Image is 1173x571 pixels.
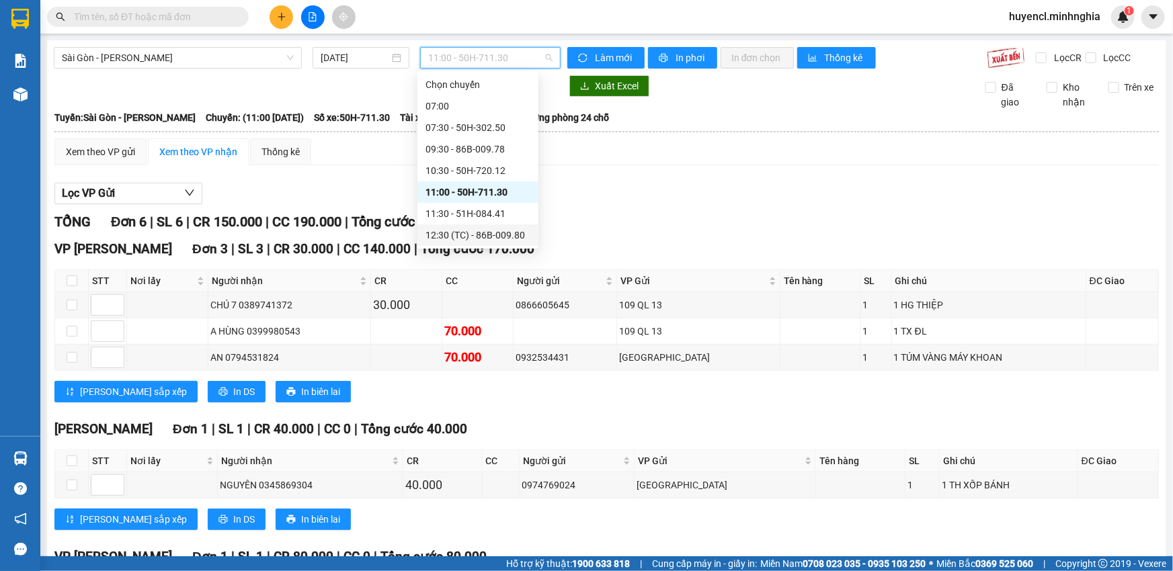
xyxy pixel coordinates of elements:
[483,450,520,472] th: CC
[66,144,135,159] div: Xem theo VP gửi
[940,450,1078,472] th: Ghi chú
[345,214,348,230] span: |
[894,350,1084,365] div: 1 TÚM VÀNG MÁY KHOAN
[13,451,28,466] img: warehouse-icon
[659,53,670,64] span: printer
[1117,11,1129,23] img: icon-new-feature
[208,509,266,530] button: printerIn DS
[343,549,370,564] span: CC 0
[1147,11,1160,23] span: caret-down
[816,450,905,472] th: Tên hàng
[254,421,314,437] span: CR 40.000
[301,5,325,29] button: file-add
[421,241,534,257] span: Tổng cước 170.000
[648,47,717,69] button: printerIn phơi
[635,472,816,498] td: Sài Gòn
[374,549,377,564] span: |
[218,515,228,525] span: printer
[1086,270,1159,292] th: ĐC Giao
[192,549,228,564] span: Đơn 1
[238,549,264,564] span: SL 1
[270,5,293,29] button: plus
[62,48,294,68] span: Sài Gòn - Phan Rí
[80,384,187,399] span: [PERSON_NAME] sắp xếp
[14,543,27,556] span: message
[80,512,187,527] span: [PERSON_NAME] sắp xếp
[261,144,300,159] div: Thống kê
[426,228,530,243] div: 12:30 (TC) - 86B-009.80
[13,87,28,101] img: warehouse-icon
[11,9,29,29] img: logo-vxr
[617,345,780,371] td: Sài Gòn
[218,387,228,398] span: printer
[428,48,553,68] span: 11:00 - 50H-711.30
[65,515,75,525] span: sort-ascending
[54,214,91,230] span: TỔNG
[339,12,348,21] span: aim
[130,453,204,468] span: Nơi lấy
[354,421,358,437] span: |
[220,478,401,492] div: NGUYÊN 0345869304
[212,421,215,437] span: |
[1098,50,1133,65] span: Lọc CC
[619,324,778,339] div: 109 QL 13
[193,214,262,230] span: CR 150.000
[516,350,614,365] div: 0932534431
[426,163,530,178] div: 10:30 - 50H-720.12
[276,381,351,402] button: printerIn biên lai
[1078,450,1159,472] th: ĐC Giao
[567,47,645,69] button: syncLàm mới
[317,421,321,437] span: |
[637,478,813,492] div: [GEOGRAPHIC_DATA]
[523,453,620,468] span: Người gửi
[426,120,530,135] div: 07:30 - 50H-302.50
[56,12,65,21] span: search
[417,74,538,95] div: Chọn chuyến
[308,12,317,21] span: file-add
[54,241,172,257] span: VP [PERSON_NAME]
[426,99,530,114] div: 07:00
[1141,5,1165,29] button: caret-down
[324,421,351,437] span: CC 0
[274,549,333,564] span: CR 80.000
[14,513,27,525] span: notification
[905,450,940,472] th: SL
[159,144,237,159] div: Xem theo VP nhận
[863,350,889,365] div: 1
[894,324,1084,339] div: 1 TX ĐL
[210,324,368,339] div: A HÙNG 0399980543
[929,561,933,566] span: ⚪️
[186,214,190,230] span: |
[506,556,630,571] span: Hỗ trợ kỹ thuật:
[218,421,244,437] span: SL 1
[208,381,266,402] button: printerIn DS
[1125,6,1134,15] sup: 1
[267,241,270,257] span: |
[517,273,603,288] span: Người gửi
[936,556,1033,571] span: Miền Bắc
[130,273,194,288] span: Nơi lấy
[522,478,632,492] div: 0974769024
[301,512,340,527] span: In biên lai
[516,298,614,312] div: 0866605645
[221,453,389,468] span: Người nhận
[863,298,889,312] div: 1
[277,12,286,21] span: plus
[907,478,937,492] div: 1
[975,558,1033,569] strong: 0369 525 060
[426,185,530,200] div: 11:00 - 50H-711.30
[987,47,1025,69] img: 9k=
[233,512,255,527] span: In DS
[426,142,530,157] div: 09:30 - 86B-009.78
[343,241,411,257] span: CC 140.000
[233,384,255,399] span: In DS
[274,241,333,257] span: CR 30.000
[803,558,926,569] strong: 0708 023 035 - 0935 103 250
[1127,6,1131,15] span: 1
[780,270,861,292] th: Tên hàng
[54,112,196,123] b: Tuyến: Sài Gòn - [PERSON_NAME]
[444,322,511,341] div: 70.000
[321,50,389,65] input: 12/10/2025
[231,549,235,564] span: |
[210,298,368,312] div: CHÚ 7 0389741372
